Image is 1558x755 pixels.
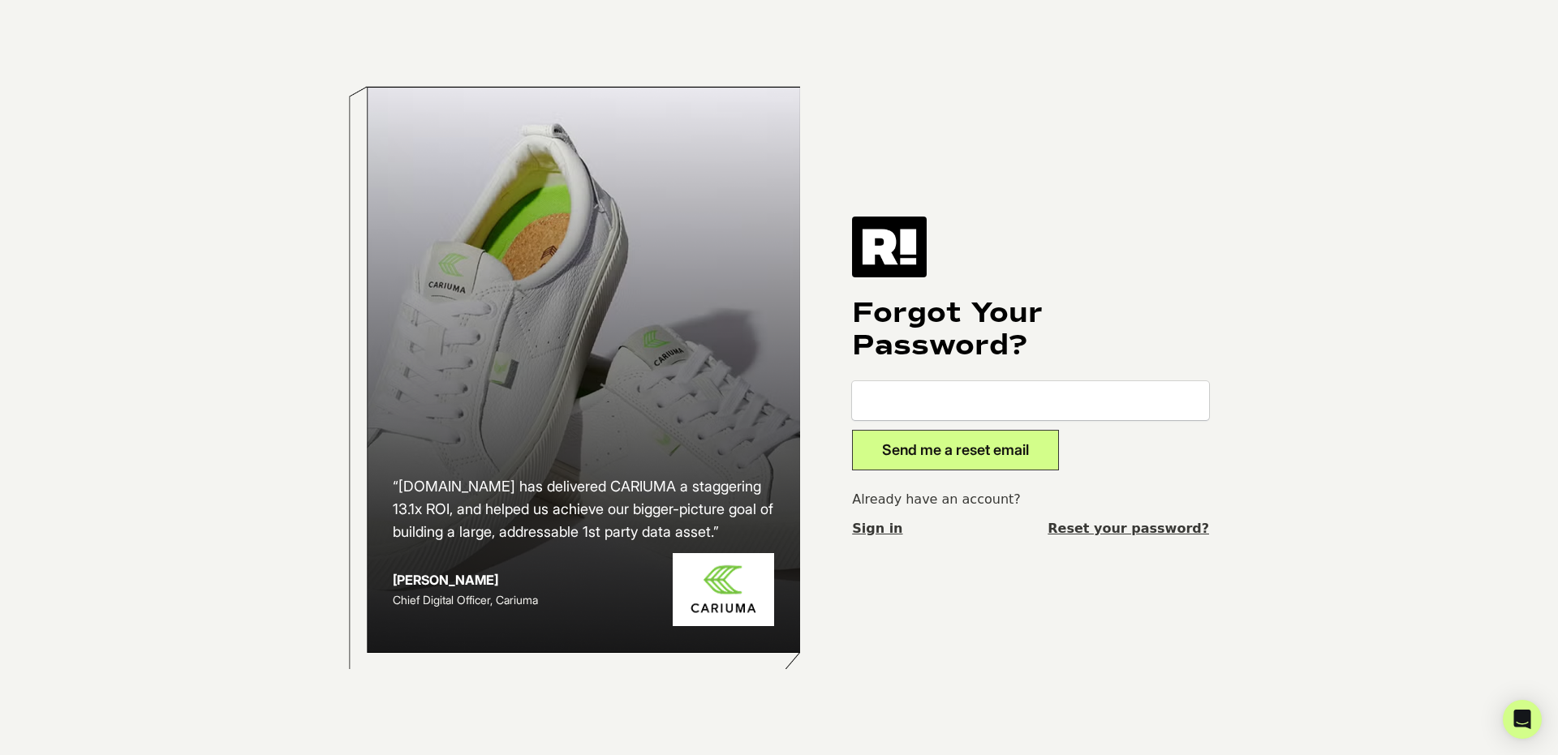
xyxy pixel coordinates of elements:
p: Already have an account? [852,490,1209,509]
span: Chief Digital Officer, Cariuma [393,593,538,607]
h1: Forgot Your Password? [852,297,1209,362]
h2: “[DOMAIN_NAME] has delivered CARIUMA a staggering 13.1x ROI, and helped us achieve our bigger-pic... [393,475,774,543]
a: Reset your password? [1048,519,1209,538]
a: Sign in [852,519,902,538]
div: Open Intercom Messenger [1503,700,1542,739]
img: Cariuma [673,553,774,627]
strong: [PERSON_NAME] [393,572,498,588]
button: Send me a reset email [852,430,1059,470]
img: Retention.com [852,217,927,277]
